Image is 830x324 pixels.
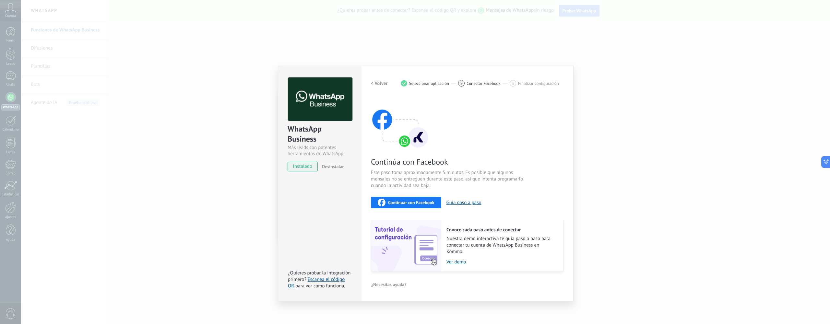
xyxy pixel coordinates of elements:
span: Desinstalar [322,164,344,169]
button: ¿Necesitas ayuda? [371,280,407,289]
span: para ver cómo funciona. [295,283,345,289]
img: connect with facebook [371,97,429,149]
span: instalado [288,162,317,171]
span: 3 [512,81,514,86]
span: Conectar Facebook [467,81,501,86]
button: Continuar con Facebook [371,197,441,208]
button: < Volver [371,77,388,89]
span: Este paso toma aproximadamente 5 minutos. Es posible que algunos mensajes no se entreguen durante... [371,169,525,189]
span: Nuestra demo interactiva te guía paso a paso para conectar tu cuenta de WhatsApp Business en Kommo. [446,236,557,255]
div: Más leads con potentes herramientas de WhatsApp [288,145,351,157]
button: Guía paso a paso [446,200,481,206]
div: WhatsApp Business [288,124,351,145]
span: ¿Necesitas ayuda? [371,282,407,287]
button: Desinstalar [319,162,344,171]
span: 2 [460,81,463,86]
a: Ver demo [446,259,557,265]
img: logo_main.png [288,77,352,121]
span: Continúa con Facebook [371,157,525,167]
span: Continuar con Facebook [388,200,434,205]
h2: Conoce cada paso antes de conectar [446,227,557,233]
a: Escanea el código QR [288,276,345,289]
h2: < Volver [371,80,388,87]
span: Finalizar configuración [518,81,559,86]
span: ¿Quieres probar la integración primero? [288,270,351,283]
span: Seleccionar aplicación [409,81,449,86]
